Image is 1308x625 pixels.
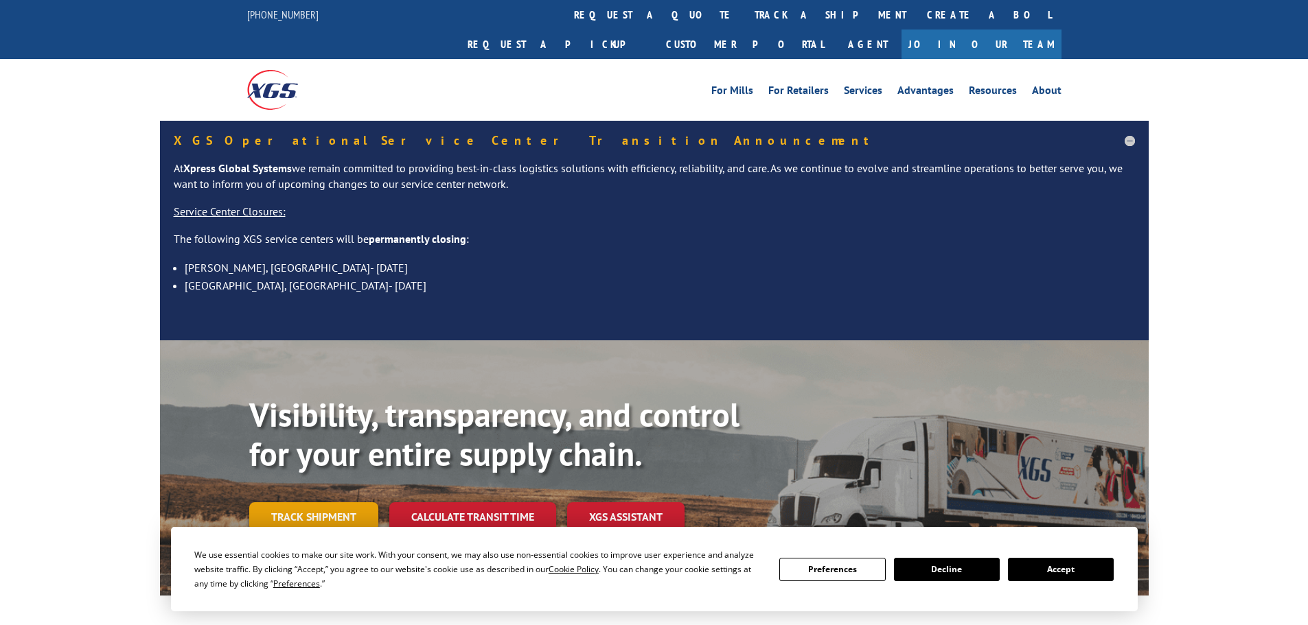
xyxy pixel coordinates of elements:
[247,8,319,21] a: [PHONE_NUMBER]
[183,161,292,175] strong: Xpress Global Systems
[779,558,885,581] button: Preferences
[834,30,902,59] a: Agent
[1032,85,1062,100] a: About
[174,161,1135,204] p: At we remain committed to providing best-in-class logistics solutions with efficiency, reliabilit...
[174,134,1135,147] h5: XGS Operational Service Center Transition Announcement
[656,30,834,59] a: Customer Portal
[185,276,1135,294] li: [GEOGRAPHIC_DATA], [GEOGRAPHIC_DATA]- [DATE]
[549,563,599,575] span: Cookie Policy
[902,30,1062,59] a: Join Our Team
[369,232,466,246] strong: permanently closing
[249,502,378,531] a: Track shipment
[389,502,556,532] a: Calculate transit time
[457,30,656,59] a: Request a pickup
[185,259,1135,276] li: [PERSON_NAME], [GEOGRAPHIC_DATA]- [DATE]
[768,85,829,100] a: For Retailers
[894,558,1000,581] button: Decline
[174,204,286,218] u: Service Center Closures:
[711,85,753,100] a: For Mills
[897,85,954,100] a: Advantages
[249,393,739,475] b: Visibility, transparency, and control for your entire supply chain.
[194,547,763,591] div: We use essential cookies to make our site work. With your consent, we may also use non-essential ...
[969,85,1017,100] a: Resources
[174,231,1135,259] p: The following XGS service centers will be :
[844,85,882,100] a: Services
[273,578,320,589] span: Preferences
[171,527,1138,611] div: Cookie Consent Prompt
[567,502,685,532] a: XGS ASSISTANT
[1008,558,1114,581] button: Accept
